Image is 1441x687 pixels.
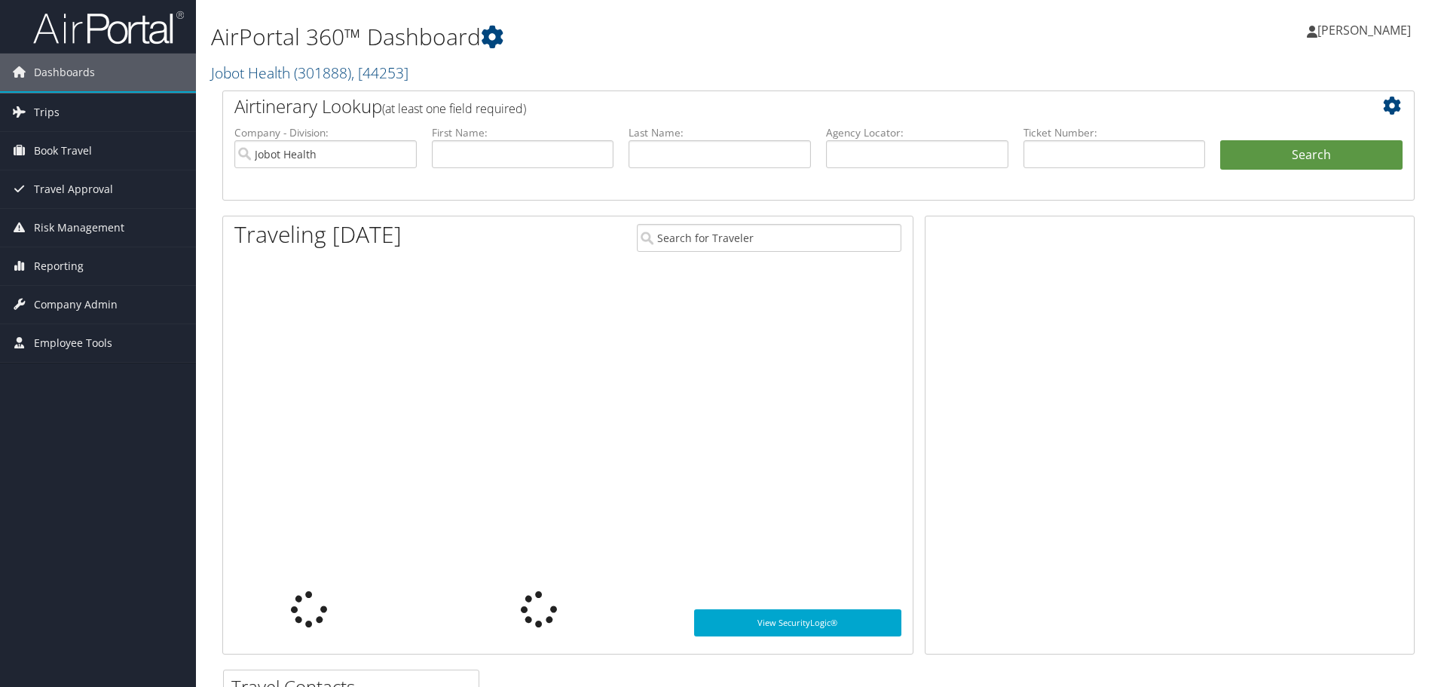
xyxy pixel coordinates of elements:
[234,94,1303,119] h2: Airtinerary Lookup
[34,94,60,131] span: Trips
[826,125,1008,140] label: Agency Locator:
[1317,22,1411,38] span: [PERSON_NAME]
[234,219,402,250] h1: Traveling [DATE]
[34,324,112,362] span: Employee Tools
[637,224,901,252] input: Search for Traveler
[34,286,118,324] span: Company Admin
[1023,125,1206,140] label: Ticket Number:
[1307,8,1426,53] a: [PERSON_NAME]
[694,609,901,636] a: View SecurityLogic®
[629,125,811,140] label: Last Name:
[211,63,408,83] a: Jobot Health
[34,209,124,247] span: Risk Management
[1220,140,1403,170] button: Search
[351,63,408,83] span: , [ 44253 ]
[33,10,184,45] img: airportal-logo.png
[34,54,95,91] span: Dashboards
[382,100,526,117] span: (at least one field required)
[432,125,614,140] label: First Name:
[234,125,417,140] label: Company - Division:
[34,170,113,208] span: Travel Approval
[294,63,351,83] span: ( 301888 )
[34,247,84,285] span: Reporting
[211,21,1021,53] h1: AirPortal 360™ Dashboard
[34,132,92,170] span: Book Travel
